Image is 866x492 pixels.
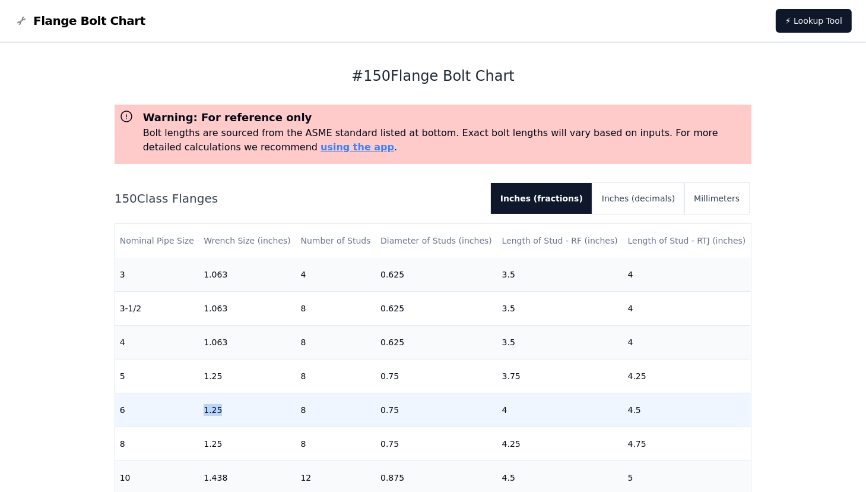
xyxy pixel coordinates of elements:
[623,291,751,325] td: 4
[33,12,145,29] span: Flange Bolt Chart
[296,325,376,359] td: 8
[321,141,394,153] a: using the app
[115,257,199,291] td: 3
[623,224,751,258] th: Length of Stud - RTJ (inches)
[296,427,376,461] td: 8
[623,393,751,427] td: 4.5
[14,14,28,28] img: Flange Bolt Chart Logo
[497,224,623,258] th: Length of Stud - RF (inches)
[14,12,145,29] a: Flange Bolt Chart LogoFlange Bolt Chart
[776,9,852,33] a: ⚡ Lookup Tool
[199,224,296,258] th: Wrench Size (inches)
[199,257,296,291] td: 1.063
[296,291,376,325] td: 8
[199,393,296,427] td: 1.25
[115,325,199,359] td: 4
[199,427,296,461] td: 1.25
[592,183,684,214] button: Inches (decimals)
[623,257,751,291] td: 4
[376,291,497,325] td: 0.625
[376,325,497,359] td: 0.625
[296,393,376,427] td: 8
[623,325,751,359] td: 4
[491,183,592,214] button: Inches (fractions)
[296,359,376,393] td: 8
[199,359,296,393] td: 1.25
[623,359,751,393] td: 4.25
[376,393,497,427] td: 0.75
[376,257,497,291] td: 0.625
[497,291,623,325] td: 3.5
[497,325,623,359] td: 3.5
[497,257,623,291] td: 3.5
[199,325,296,359] td: 1.063
[623,427,751,461] td: 4.75
[376,427,497,461] td: 0.75
[684,183,749,214] button: Millimeters
[115,190,481,207] h2: 150 Class Flanges
[115,359,199,393] td: 5
[143,126,747,154] p: Bolt lengths are sourced from the ASME standard listed at bottom. Exact bolt lengths will vary ba...
[497,359,623,393] td: 3.75
[115,393,199,427] td: 6
[296,224,376,258] th: Number of Studs
[376,359,497,393] td: 0.75
[115,427,199,461] td: 8
[115,224,199,258] th: Nominal Pipe Size
[115,291,199,325] td: 3-1/2
[497,427,623,461] td: 4.25
[115,67,752,86] h1: # 150 Flange Bolt Chart
[376,224,497,258] th: Diameter of Studs (inches)
[199,291,296,325] td: 1.063
[497,393,623,427] td: 4
[296,257,376,291] td: 4
[143,109,747,126] h3: Warning: For reference only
